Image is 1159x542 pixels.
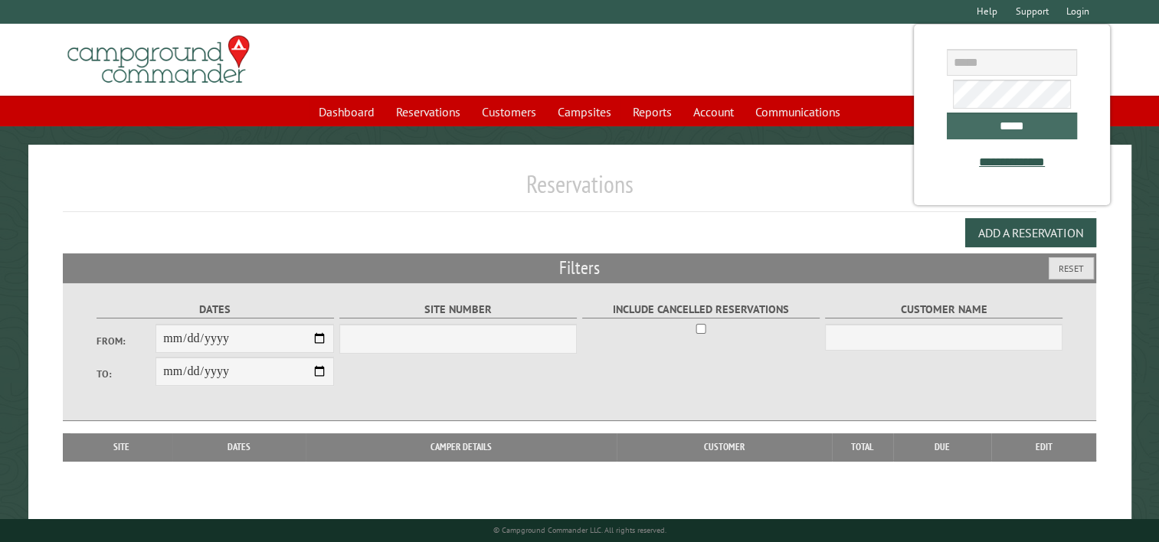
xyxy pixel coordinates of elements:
[624,97,681,126] a: Reports
[684,97,743,126] a: Account
[1049,257,1094,279] button: Reset
[309,97,384,126] a: Dashboard
[991,433,1096,461] th: Edit
[582,301,820,318] label: Include Cancelled Reservations
[493,525,666,535] small: © Campground Commander LLC. All rights reserved.
[63,169,1096,211] h1: Reservations
[825,301,1063,318] label: Customer Name
[63,253,1096,282] h2: Filters
[70,433,172,461] th: Site
[617,433,832,461] th: Customer
[965,218,1096,247] button: Add a Reservation
[339,301,578,318] label: Site Number
[473,97,545,126] a: Customers
[63,30,254,90] img: Campground Commander
[746,97,850,126] a: Communications
[548,97,620,126] a: Campsites
[306,433,617,461] th: Camper Details
[172,433,306,461] th: Dates
[97,367,156,381] label: To:
[832,433,893,461] th: Total
[893,433,991,461] th: Due
[97,334,156,348] label: From:
[97,301,335,318] label: Dates
[387,97,470,126] a: Reservations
